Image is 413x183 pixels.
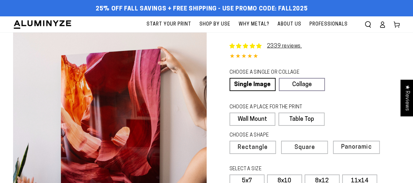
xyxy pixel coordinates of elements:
legend: CHOOSE A PLACE FOR THE PRINT [230,104,319,111]
label: Wall Mount [230,113,276,126]
legend: CHOOSE A SHAPE [230,132,320,139]
span: Why Metal? [239,20,269,28]
a: Why Metal? [235,16,273,32]
span: Professionals [310,20,348,28]
a: Professionals [306,16,351,32]
img: Aluminyze [13,20,72,29]
a: Collage [279,78,325,91]
a: About Us [274,16,305,32]
a: Start Your Print [143,16,195,32]
span: About Us [278,20,301,28]
legend: SELECT A SIZE [230,166,329,173]
summary: Search our site [361,17,375,32]
span: 25% off FALL Savings + Free Shipping - Use Promo Code: FALL2025 [96,6,308,13]
a: Single Image [230,78,276,91]
span: Rectangle [238,145,268,151]
label: Table Top [278,113,325,126]
span: Square [294,145,315,151]
a: Shop By Use [196,16,234,32]
span: Panoramic [341,144,372,150]
a: 2339 reviews. [267,44,302,49]
span: Shop By Use [199,20,230,28]
legend: CHOOSE A SINGLE OR COLLAGE [230,69,319,76]
div: 4.84 out of 5.0 stars [230,52,400,62]
div: Click to open Judge.me floating reviews tab [401,80,413,116]
span: Start Your Print [147,20,191,28]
